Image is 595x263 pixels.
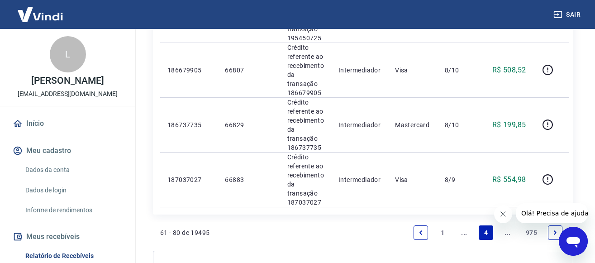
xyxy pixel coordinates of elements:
p: 66807 [225,66,272,75]
iframe: Botão para abrir a janela de mensagens [559,227,588,256]
a: Next page [548,225,562,240]
p: Mastercard [395,120,430,129]
p: Intermediador [338,175,381,184]
p: Visa [395,66,430,75]
p: 187037027 [167,175,210,184]
a: Jump backward [457,225,471,240]
p: Intermediador [338,120,381,129]
a: Dados de login [22,181,124,200]
button: Meus recebíveis [11,227,124,247]
button: Sair [552,6,584,23]
a: Início [11,114,124,134]
ul: Pagination [410,222,566,244]
span: Olá! Precisa de ajuda? [5,6,76,14]
a: Previous page [414,225,428,240]
button: Meu cadastro [11,141,124,161]
p: 186737735 [167,120,210,129]
p: 186679905 [167,66,210,75]
p: R$ 508,52 [492,65,526,76]
p: R$ 199,85 [492,120,526,130]
p: 8/10 [445,66,471,75]
p: Crédito referente ao recebimento da transação 187037027 [287,153,324,207]
p: [EMAIL_ADDRESS][DOMAIN_NAME] [18,89,118,99]
a: Page 4 is your current page [479,225,493,240]
img: Vindi [11,0,70,28]
a: Informe de rendimentos [22,201,124,220]
p: Crédito referente ao recebimento da transação 186679905 [287,43,324,97]
p: 8/9 [445,175,471,184]
p: Intermediador [338,66,381,75]
a: Page 1 [435,225,450,240]
p: [PERSON_NAME] [31,76,104,86]
p: 8/10 [445,120,471,129]
p: Crédito referente ao recebimento da transação 186737735 [287,98,324,152]
iframe: Fechar mensagem [494,205,512,223]
a: Jump forward [500,225,515,240]
p: 61 - 80 de 19495 [160,228,209,237]
p: 66829 [225,120,272,129]
div: L [50,36,86,72]
p: 66883 [225,175,272,184]
a: Page 975 [522,225,541,240]
p: R$ 554,98 [492,174,526,185]
iframe: Mensagem da empresa [516,203,588,223]
a: Dados da conta [22,161,124,179]
p: Visa [395,175,430,184]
